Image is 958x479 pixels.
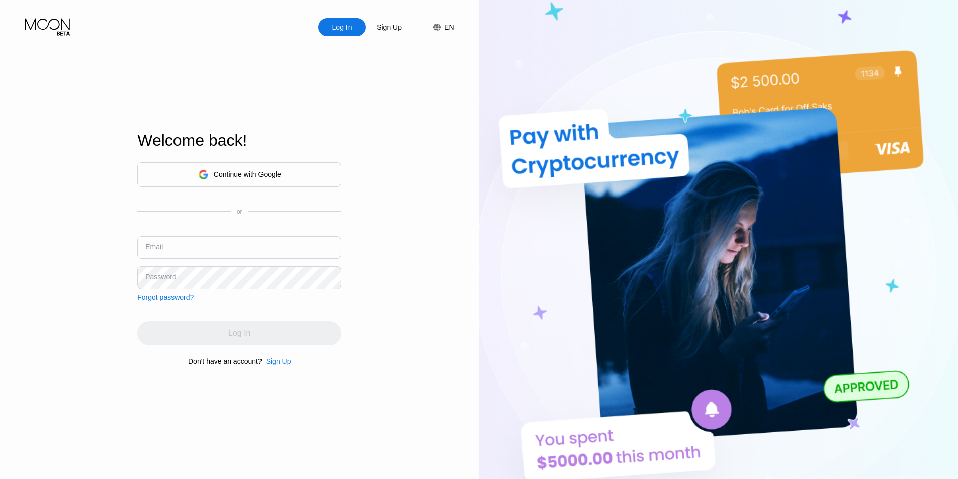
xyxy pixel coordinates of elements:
[318,18,366,36] div: Log In
[376,22,403,32] div: Sign Up
[188,357,262,365] div: Don't have an account?
[366,18,413,36] div: Sign Up
[137,293,194,301] div: Forgot password?
[237,208,242,215] div: or
[145,243,163,251] div: Email
[444,23,454,31] div: EN
[423,18,454,36] div: EN
[137,131,341,150] div: Welcome back!
[214,170,281,178] div: Continue with Google
[331,22,353,32] div: Log In
[137,162,341,187] div: Continue with Google
[262,357,291,365] div: Sign Up
[266,357,291,365] div: Sign Up
[145,273,176,281] div: Password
